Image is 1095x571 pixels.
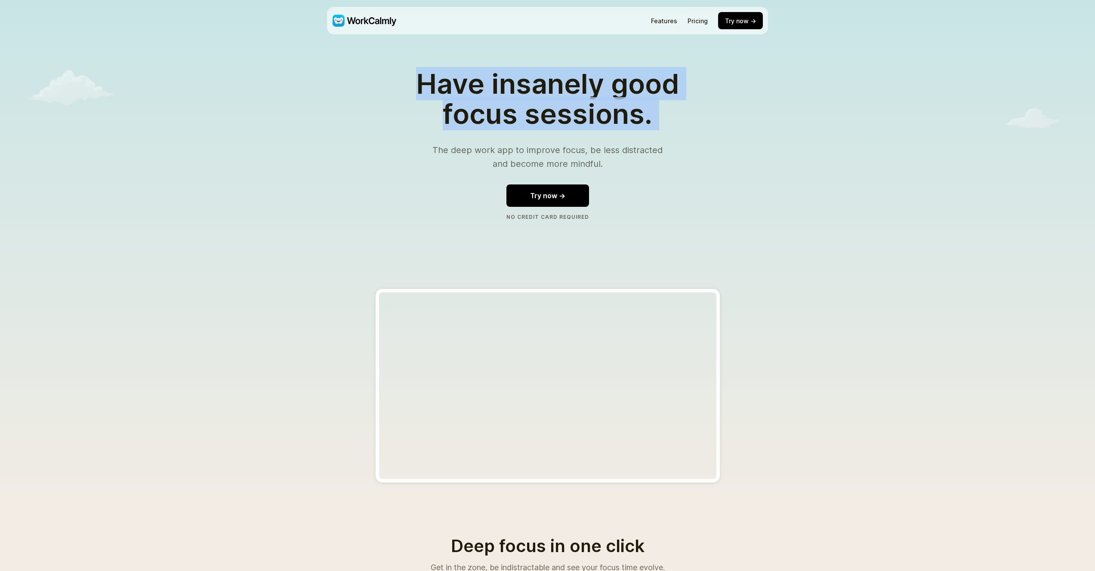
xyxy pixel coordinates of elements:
[329,537,766,555] h2: Deep focus in one click
[404,69,691,129] h1: Have insanely good focus sessions.
[688,17,708,25] a: Pricing
[506,184,589,207] button: Try now →
[428,143,667,171] p: The deep work app to improve focus, be less distracted and become more mindful.
[506,214,589,220] span: No Credit Card Required
[332,15,396,27] img: WorkCalmly Logo
[376,289,720,482] iframe: YouTube video player
[718,12,763,29] button: Try now →
[651,17,677,25] a: Features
